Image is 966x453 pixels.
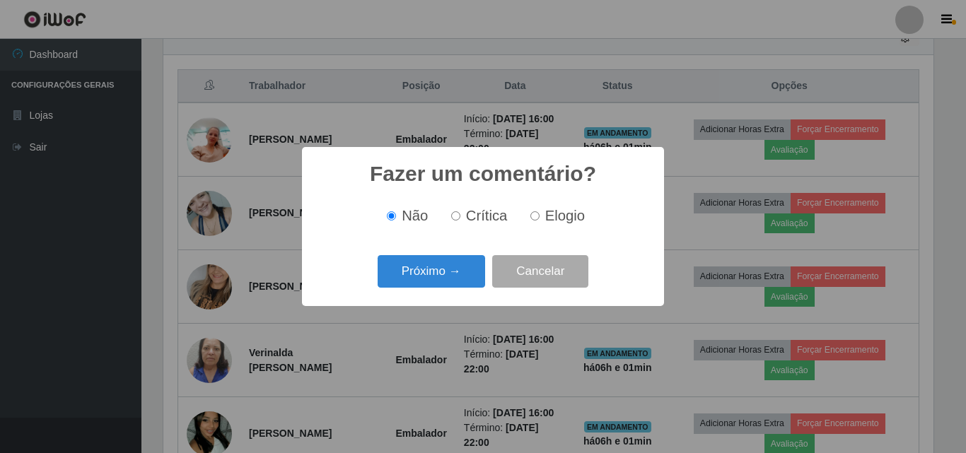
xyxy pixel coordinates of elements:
[492,255,588,288] button: Cancelar
[387,211,396,220] input: Não
[545,208,585,223] span: Elogio
[466,208,508,223] span: Crítica
[451,211,460,220] input: Crítica
[530,211,540,220] input: Elogio
[402,208,428,223] span: Não
[370,161,596,187] h2: Fazer um comentário?
[378,255,485,288] button: Próximo →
